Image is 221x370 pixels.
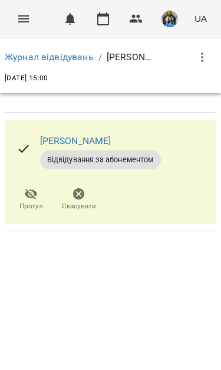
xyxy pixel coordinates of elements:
nav: breadcrumb [5,50,154,64]
span: Прогул [19,201,43,211]
img: d1dec607e7f372b62d1bb04098aa4c64.jpeg [161,11,178,27]
span: Скасувати [62,201,96,211]
span: Відвідування за абонементом [40,155,161,165]
span: [DATE] 15:00 [5,74,48,82]
a: Журнал відвідувань [5,51,94,63]
a: [PERSON_NAME] [40,135,111,146]
button: UA [190,8,212,30]
button: Скасувати [55,184,103,217]
button: Прогул [7,184,55,217]
button: Menu [9,5,38,33]
li: / [98,50,102,64]
span: UA [194,12,207,25]
p: [PERSON_NAME] [107,50,154,64]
